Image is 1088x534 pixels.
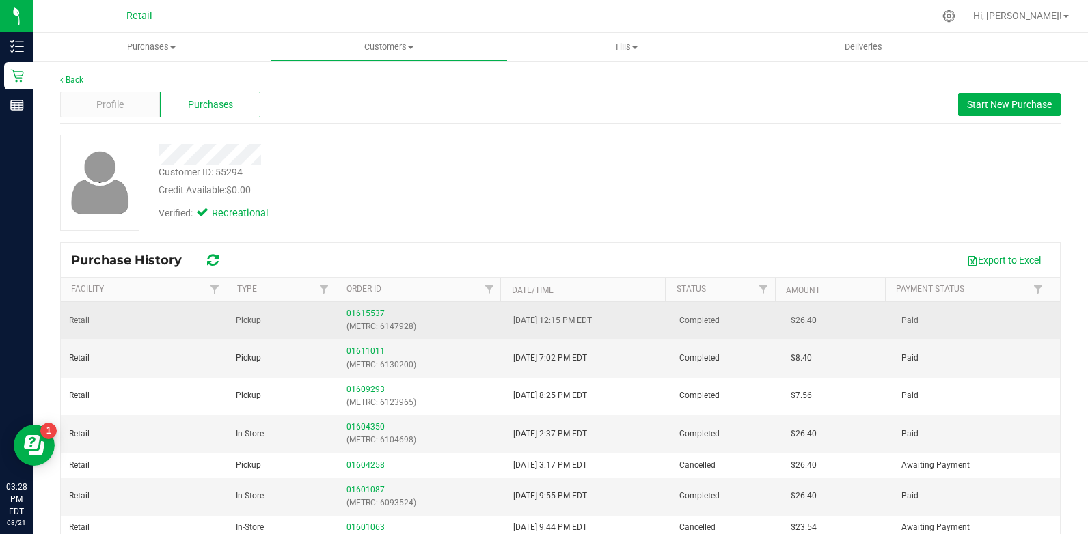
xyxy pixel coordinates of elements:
[901,490,919,503] span: Paid
[71,284,104,294] a: Facility
[346,284,381,294] a: Order ID
[826,41,901,53] span: Deliveries
[346,485,385,494] a: 01601087
[967,99,1052,110] span: Start New Purchase
[901,427,919,440] span: Paid
[6,481,27,518] p: 03:28 PM EDT
[69,490,90,503] span: Retail
[478,278,500,301] a: Filter
[901,521,970,534] span: Awaiting Payment
[237,284,257,294] a: Type
[513,314,592,327] span: [DATE] 12:15 PM EDT
[791,389,812,402] span: $7.56
[679,352,720,365] span: Completed
[6,518,27,528] p: 08/21
[1027,278,1050,301] a: Filter
[679,459,716,472] span: Cancelled
[236,427,264,440] span: In-Store
[791,352,812,365] span: $8.40
[14,425,55,466] iframe: Resource center
[679,314,720,327] span: Completed
[901,314,919,327] span: Paid
[513,352,587,365] span: [DATE] 7:02 PM EDT
[69,459,90,472] span: Retail
[69,389,90,402] span: Retail
[346,460,385,470] a: 01604258
[159,183,649,197] div: Credit Available:
[513,427,587,440] span: [DATE] 2:37 PM EDT
[69,352,90,365] span: Retail
[745,33,982,61] a: Deliveries
[188,98,233,112] span: Purchases
[958,93,1061,116] button: Start New Purchase
[69,427,90,440] span: Retail
[236,490,264,503] span: In-Store
[679,427,720,440] span: Completed
[236,352,261,365] span: Pickup
[791,427,817,440] span: $26.40
[791,490,817,503] span: $26.40
[10,98,24,112] inline-svg: Reports
[346,384,385,394] a: 01609293
[513,521,587,534] span: [DATE] 9:44 PM EDT
[901,352,919,365] span: Paid
[236,314,261,327] span: Pickup
[71,253,195,268] span: Purchase History
[896,284,964,294] a: Payment Status
[346,522,385,532] a: 01601063
[226,184,251,195] span: $0.00
[96,98,124,112] span: Profile
[791,521,817,534] span: $23.54
[752,278,775,301] a: Filter
[159,206,267,221] div: Verified:
[236,459,261,472] span: Pickup
[33,41,270,53] span: Purchases
[973,10,1062,21] span: Hi, [PERSON_NAME]!
[508,33,745,61] a: Tills
[126,10,152,22] span: Retail
[791,314,817,327] span: $26.40
[346,496,497,509] p: (METRC: 6093524)
[958,249,1050,272] button: Export to Excel
[513,389,587,402] span: [DATE] 8:25 PM EDT
[159,165,243,180] div: Customer ID: 55294
[791,459,817,472] span: $26.40
[271,41,506,53] span: Customers
[40,423,57,439] iframe: Resource center unread badge
[212,206,267,221] span: Recreational
[64,147,136,218] img: user-icon.png
[346,422,385,432] a: 01604350
[679,389,720,402] span: Completed
[346,346,385,356] a: 01611011
[513,459,587,472] span: [DATE] 3:17 PM EDT
[313,278,336,301] a: Filter
[69,521,90,534] span: Retail
[270,33,507,61] a: Customers
[508,41,744,53] span: Tills
[10,40,24,53] inline-svg: Inventory
[60,75,83,85] a: Back
[940,10,957,23] div: Manage settings
[236,521,264,534] span: In-Store
[346,396,497,409] p: (METRC: 6123965)
[679,490,720,503] span: Completed
[786,285,820,295] a: Amount
[901,389,919,402] span: Paid
[346,309,385,318] a: 01615537
[679,521,716,534] span: Cancelled
[513,490,587,503] span: [DATE] 9:55 PM EDT
[901,459,970,472] span: Awaiting Payment
[10,69,24,83] inline-svg: Retail
[512,285,554,295] a: Date/Time
[236,389,261,402] span: Pickup
[346,359,497,371] p: (METRC: 6130200)
[69,314,90,327] span: Retail
[33,33,270,61] a: Purchases
[203,278,226,301] a: Filter
[677,284,706,294] a: Status
[346,434,497,447] p: (METRC: 6104698)
[346,320,497,333] p: (METRC: 6147928)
